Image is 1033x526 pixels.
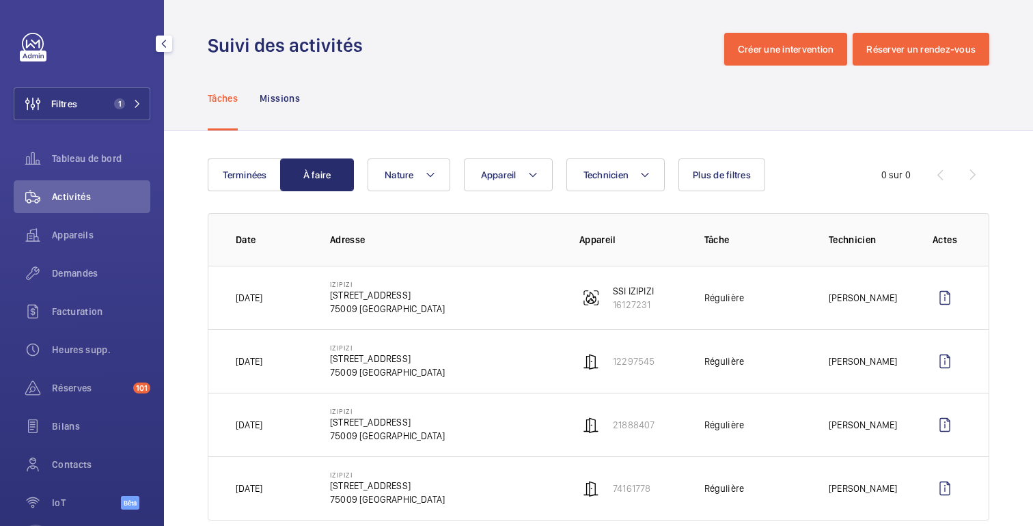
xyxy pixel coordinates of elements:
font: Plus de filtres [693,169,751,180]
font: Technicien [829,234,877,245]
font: IoT [52,497,66,508]
font: 1 [118,99,122,109]
font: 75009 [GEOGRAPHIC_DATA] [330,367,445,378]
font: Régulière [704,356,745,367]
font: IZIPIZI [330,344,353,352]
font: [PERSON_NAME] [829,292,897,303]
font: IZIPIZI [330,407,353,415]
font: Tableau de bord [52,153,122,164]
font: Nature [385,169,414,180]
font: Tâche [704,234,730,245]
font: Bilans [52,421,80,432]
font: Terminées [223,169,266,180]
font: 74161778 [613,483,650,494]
font: Bêta [124,499,137,507]
font: [STREET_ADDRESS] [330,417,411,428]
button: Créer une intervention [724,33,848,66]
font: Appareil [579,234,616,245]
img: automatic_door.svg [583,480,599,497]
button: Plus de filtres [678,158,765,191]
font: [PERSON_NAME] [829,419,897,430]
font: Adresse [330,234,365,245]
font: Réserver un rendez-vous [866,44,976,55]
font: Date [236,234,256,245]
font: 75009 [GEOGRAPHIC_DATA] [330,303,445,314]
button: À faire [280,158,354,191]
font: Filtres [51,98,77,109]
font: [STREET_ADDRESS] [330,480,411,491]
font: Heures supp. [52,344,111,355]
img: fire_alarm.svg [583,290,599,306]
font: 75009 [GEOGRAPHIC_DATA] [330,494,445,505]
font: [DATE] [236,292,262,303]
button: Réserver un rendez-vous [853,33,989,66]
button: Filtres1 [14,87,150,120]
font: 21888407 [613,419,655,430]
font: Régulière [704,292,745,303]
font: Contacts [52,459,92,470]
button: Appareil [464,158,553,191]
font: Missions [260,93,300,104]
button: Technicien [566,158,665,191]
font: Appareils [52,230,94,240]
font: Demandes [52,268,98,279]
font: Régulière [704,419,745,430]
font: 12297545 [613,356,655,367]
font: À faire [303,169,331,180]
font: SSI IZIPIZI [613,286,654,296]
font: Régulière [704,483,745,494]
button: Terminées [208,158,281,191]
font: [DATE] [236,356,262,367]
font: [STREET_ADDRESS] [330,353,411,364]
font: Réserves [52,383,92,393]
font: 16127231 [613,299,650,310]
font: 0 sur 0 [881,169,911,180]
button: Nature [368,158,450,191]
font: 101 [136,383,148,393]
img: automatic_door.svg [583,353,599,370]
img: automatic_door.svg [583,417,599,433]
font: Facturation [52,306,103,317]
font: Appareil [481,169,516,180]
font: [DATE] [236,419,262,430]
font: [DATE] [236,483,262,494]
font: IZIPIZI [330,280,353,288]
font: Suivi des activités [208,33,363,57]
font: [STREET_ADDRESS] [330,290,411,301]
font: 75009 [GEOGRAPHIC_DATA] [330,430,445,441]
font: Activités [52,191,91,202]
font: [PERSON_NAME] [829,483,897,494]
font: Technicien [583,169,629,180]
font: [PERSON_NAME] [829,356,897,367]
font: Créer une intervention [738,44,834,55]
font: Actes [933,234,957,245]
font: IZIPIZI [330,471,353,479]
font: Tâches [208,93,238,104]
